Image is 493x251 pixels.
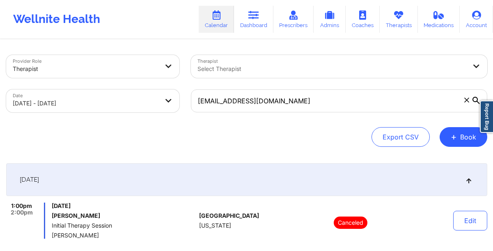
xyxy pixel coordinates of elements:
[199,6,234,33] a: Calendar
[199,222,231,229] span: [US_STATE]
[20,176,39,184] span: [DATE]
[52,212,196,219] h6: [PERSON_NAME]
[199,212,259,219] span: [GEOGRAPHIC_DATA]
[11,209,33,216] span: 2:00pm
[480,100,493,133] a: Report Bug
[440,127,487,147] button: +Book
[13,60,159,78] div: Therapist
[460,6,493,33] a: Account
[52,222,196,229] span: Initial Therapy Session
[451,135,457,139] span: +
[234,6,273,33] a: Dashboard
[52,232,196,239] span: [PERSON_NAME]
[418,6,460,33] a: Medications
[191,89,487,112] input: Search by patient email
[273,6,314,33] a: Prescribers
[13,94,159,112] div: [DATE] - [DATE]
[346,6,380,33] a: Coaches
[380,6,418,33] a: Therapists
[453,211,487,230] button: Edit
[371,127,430,147] button: Export CSV
[334,217,367,229] p: Canceled
[314,6,346,33] a: Admins
[52,203,196,209] span: [DATE]
[11,203,32,209] span: 1:00pm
